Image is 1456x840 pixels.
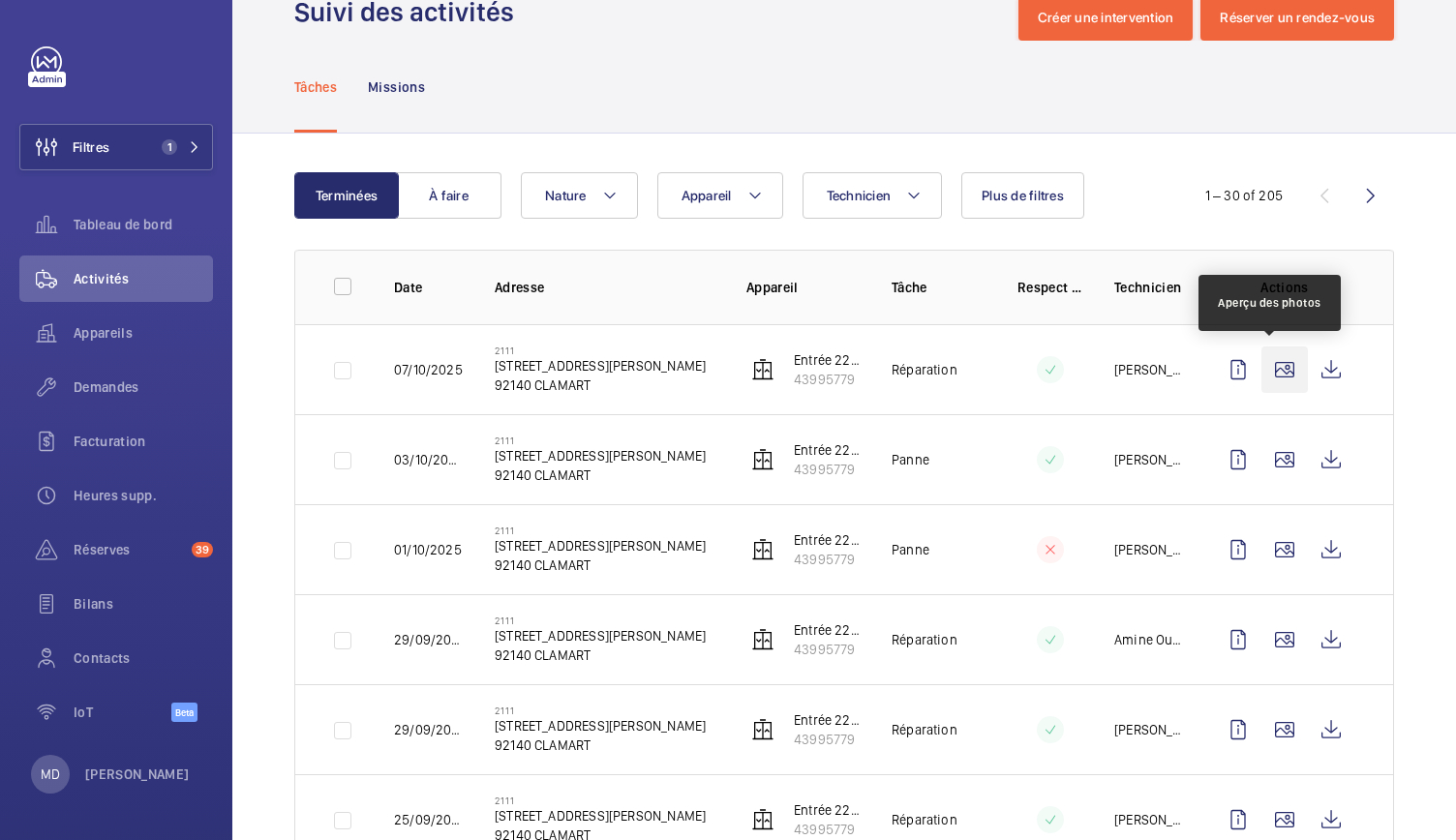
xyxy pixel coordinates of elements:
p: Technicien [1114,278,1184,297]
p: [STREET_ADDRESS][PERSON_NAME] [495,356,706,375]
img: elevator.svg [751,808,774,831]
p: [STREET_ADDRESS][PERSON_NAME] [495,626,706,645]
p: 92140 CLAMART [495,375,706,395]
span: 39 [192,542,213,557]
p: Panne [892,450,929,469]
p: 2111 [495,795,706,806]
p: 43995779 [794,550,861,569]
p: Date [394,278,464,297]
button: Filtres1 [19,124,213,170]
p: Respect délai [1017,278,1083,297]
span: Facturation [74,432,213,451]
p: Entrée 22 machinerie haute [794,800,861,820]
p: 92140 CLAMART [495,555,706,575]
span: Demandes [74,377,213,397]
button: Technicien [803,172,943,219]
span: Appareils [74,323,213,343]
p: 25/09/2025 [394,810,464,829]
p: [PERSON_NAME] [1114,540,1184,559]
p: Missions [368,77,425,97]
p: [PERSON_NAME] [1114,360,1184,379]
button: Terminées [294,172,399,219]
p: Entrée 22 machinerie haute [794,530,861,550]
div: Aperçu des photos [1218,294,1321,312]
p: 43995779 [794,820,861,839]
p: Réparation [892,360,957,379]
p: Tâche [892,278,986,297]
img: elevator.svg [751,358,774,381]
p: 43995779 [794,730,861,749]
p: 2111 [495,435,706,446]
span: Contacts [74,648,213,668]
p: Panne [892,540,929,559]
p: 01/10/2025 [394,540,462,559]
p: 29/09/2025 [394,630,464,649]
span: Plus de filtres [982,188,1064,203]
div: 1 – 30 of 205 [1205,186,1283,205]
button: Plus de filtres [961,172,1084,219]
p: MD [41,765,60,784]
p: Tâches [294,77,337,97]
p: Réparation [892,720,957,739]
p: Amine Ourchid [1114,630,1184,649]
p: 92140 CLAMART [495,465,706,485]
span: Appareil [682,188,732,203]
p: [STREET_ADDRESS][PERSON_NAME] [495,446,706,465]
p: 2111 [495,525,706,536]
span: Technicien [827,188,892,203]
span: Réserves [74,540,184,559]
p: Appareil [746,278,861,297]
p: [STREET_ADDRESS][PERSON_NAME] [495,716,706,735]
span: Activités [74,269,213,288]
span: Heures supp. [74,486,213,505]
p: [PERSON_NAME] [1114,450,1184,469]
span: 1 [162,139,177,155]
p: Réparation [892,630,957,649]
p: [STREET_ADDRESS][PERSON_NAME] [495,806,706,825]
button: À faire [397,172,501,219]
p: [PERSON_NAME] [1114,810,1184,829]
p: Entrée 22 machinerie haute [794,620,861,640]
p: 2111 [495,345,706,356]
p: Entrée 22 machinerie haute [794,350,861,370]
img: elevator.svg [751,538,774,561]
p: 43995779 [794,370,861,389]
p: 43995779 [794,640,861,659]
p: 43995779 [794,460,861,479]
span: IoT [74,703,171,722]
p: Réparation [892,810,957,829]
img: elevator.svg [751,628,774,651]
button: Appareil [657,172,783,219]
p: 07/10/2025 [394,360,463,379]
p: Entrée 22 machinerie haute [794,710,861,730]
p: 03/10/2025 [394,450,464,469]
p: 2111 [495,705,706,716]
img: elevator.svg [751,448,774,471]
p: 2111 [495,615,706,626]
p: 29/09/2025 [394,720,464,739]
p: [PERSON_NAME] [1114,720,1184,739]
span: Tableau de bord [74,215,213,234]
button: Nature [521,172,638,219]
p: 92140 CLAMART [495,735,706,755]
p: Entrée 22 machinerie haute [794,440,861,460]
p: 92140 CLAMART [495,645,706,665]
span: Filtres [73,137,109,157]
p: Adresse [495,278,715,297]
span: Nature [545,188,587,203]
span: Beta [171,703,197,722]
p: [PERSON_NAME] [85,765,190,784]
img: elevator.svg [751,718,774,741]
span: Bilans [74,594,213,614]
p: [STREET_ADDRESS][PERSON_NAME] [495,536,706,555]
